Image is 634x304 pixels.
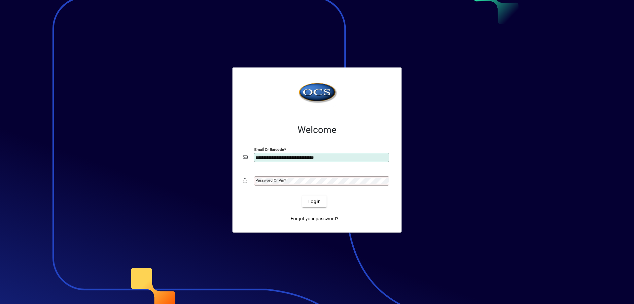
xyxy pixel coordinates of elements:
h2: Welcome [243,124,391,136]
button: Login [302,195,326,207]
mat-label: Password or Pin [256,178,284,183]
a: Forgot your password? [288,213,341,225]
mat-label: Email or Barcode [254,147,284,152]
span: Login [307,198,321,205]
span: Forgot your password? [291,215,338,222]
